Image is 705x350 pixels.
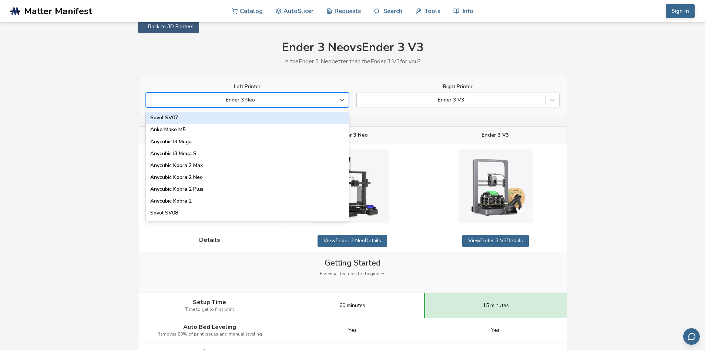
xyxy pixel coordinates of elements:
h1: Ender 3 Neo vs Ender 3 V3 [138,41,567,54]
a: ← Back to 3D Printers [138,20,199,33]
div: Anycubic Kobra 2 [146,195,349,207]
div: Creality Hi [146,219,349,231]
span: Getting Started [325,259,380,267]
a: ViewEnder 3 V3Details [462,235,529,247]
img: Ender 3 V3 [459,149,533,223]
span: Details [199,237,220,243]
input: Ender 3 V3 [360,97,362,103]
span: Time to get to first print [185,307,234,312]
span: 60 minutes [339,303,365,309]
input: Ender 3 NeoSovol SV07AnkerMake M5Anycubic I3 MegaAnycubic I3 Mega SAnycubic Kobra 2 MaxAnycubic K... [150,97,151,103]
span: Auto Bed Leveling [183,324,236,330]
div: AnkerMake M5 [146,124,349,136]
div: Anycubic Kobra 2 Max [146,160,349,171]
span: Matter Manifest [24,6,92,16]
span: Essential features for beginners [320,271,386,277]
label: Right Printer [356,84,560,90]
span: Setup Time [193,299,226,306]
span: Removes 80% of print issues and manual leveling [157,332,262,337]
span: Ender 3 Neo [337,132,368,138]
label: Left Printer [146,84,349,90]
div: Sovol SV08 [146,207,349,219]
span: Ender 3 V3 [481,132,509,138]
img: Ender 3 Neo [315,149,389,223]
span: 15 minutes [483,303,509,309]
div: Anycubic I3 Mega S [146,148,349,160]
div: Anycubic I3 Mega [146,136,349,148]
a: ViewEnder 3 NeoDetails [318,235,387,247]
div: Sovol SV07 [146,112,349,124]
button: Sign In [666,4,695,18]
div: Anycubic Kobra 2 Neo [146,171,349,183]
p: Is the Ender 3 Neo better than the Ender 3 V3 for you? [138,58,567,65]
button: Send feedback via email [683,328,700,345]
div: Anycubic Kobra 2 Plus [146,183,349,195]
span: Yes [348,327,357,333]
span: Yes [491,327,500,333]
